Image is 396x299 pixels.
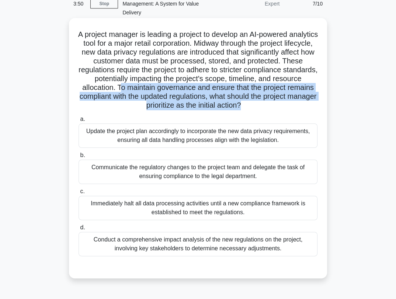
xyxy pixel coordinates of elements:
[79,196,317,220] div: Immediately halt all data processing activities until a new compliance framework is established t...
[79,232,317,256] div: Conduct a comprehensive impact analysis of the new regulations on the project, involving key stak...
[80,152,85,158] span: b.
[79,124,317,148] div: Update the project plan accordingly to incorporate the new data privacy requirements, ensuring al...
[79,160,317,184] div: Communicate the regulatory changes to the project team and delegate the task of ensuring complian...
[80,188,84,194] span: c.
[78,30,318,110] h5: A project manager is leading a project to develop an AI-powered analytics tool for a major retail...
[80,116,85,122] span: a.
[80,224,85,230] span: d.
